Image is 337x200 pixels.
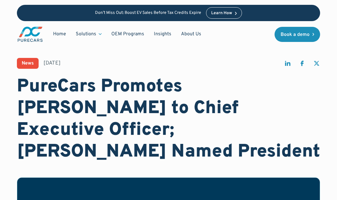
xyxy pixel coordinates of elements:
a: OEM Programs [107,28,149,40]
a: About Us [176,28,206,40]
a: Insights [149,28,176,40]
a: Book a demo [275,27,320,42]
img: purecars logo [17,26,43,43]
a: Learn How [206,7,242,19]
div: Solutions [76,31,96,37]
a: main [17,26,43,43]
div: [DATE] [43,59,61,67]
p: Don’t Miss Out: Boost EV Sales Before Tax Credits Expire [95,11,201,16]
a: share on linkedin [284,60,291,70]
a: Home [48,28,71,40]
div: News [22,61,34,66]
a: share on facebook [298,60,306,70]
div: Learn How [211,11,232,15]
a: share on twitter [313,60,320,70]
div: Book a demo [281,32,310,37]
div: Solutions [71,28,107,40]
h1: PureCars Promotes [PERSON_NAME] to Chief Executive Officer; [PERSON_NAME] Named President [17,76,320,163]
